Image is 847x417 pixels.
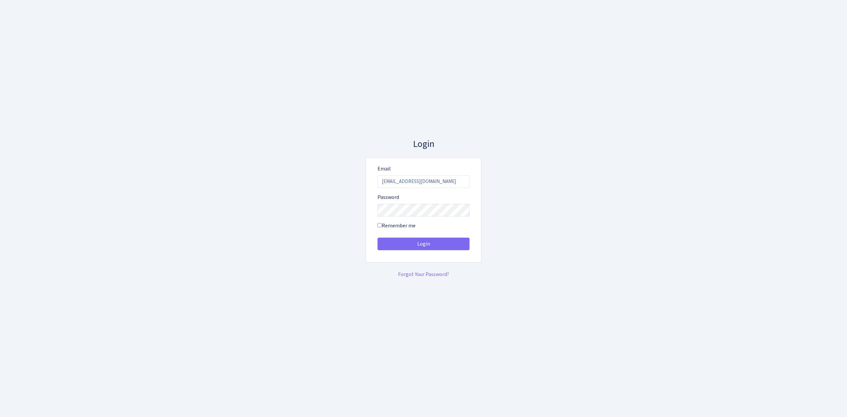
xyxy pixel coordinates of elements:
[378,165,391,173] label: Email
[398,271,449,278] a: Forgot Your Password?
[378,222,416,230] label: Remember me
[366,139,481,150] h3: Login
[378,193,399,201] label: Password
[378,238,469,250] button: Login
[378,223,382,227] input: Remember me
